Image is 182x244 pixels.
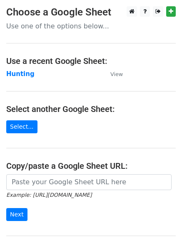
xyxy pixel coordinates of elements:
[6,104,176,114] h4: Select another Google Sheet:
[6,70,35,78] a: Hunting
[6,161,176,171] h4: Copy/paste a Google Sheet URL:
[6,56,176,66] h4: Use a recent Google Sheet:
[110,71,123,77] small: View
[6,120,37,133] a: Select...
[6,208,27,221] input: Next
[6,22,176,30] p: Use one of the options below...
[6,174,172,190] input: Paste your Google Sheet URL here
[6,192,92,198] small: Example: [URL][DOMAIN_NAME]
[102,70,123,78] a: View
[6,6,176,18] h3: Choose a Google Sheet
